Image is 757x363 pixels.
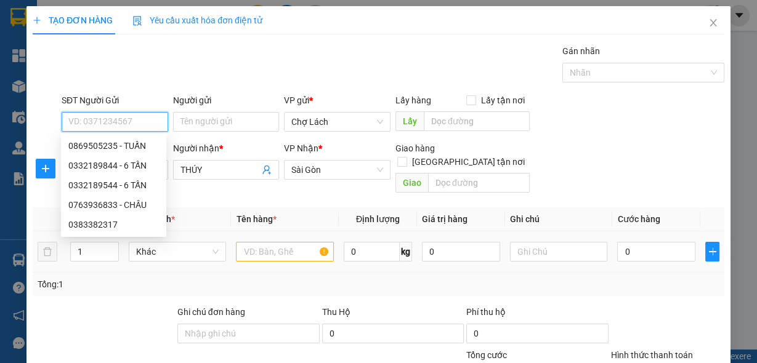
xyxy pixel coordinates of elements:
[38,277,293,291] div: Tổng: 1
[708,18,718,28] span: close
[696,6,731,41] button: Close
[62,94,168,107] div: SĐT Người Gửi
[400,242,412,261] span: kg
[118,10,224,25] div: Sài Gòn
[33,15,113,25] span: TẠO ĐƠN HÀNG
[118,40,224,57] div: 0908696982
[10,40,109,57] div: 0984150977
[322,307,350,317] span: Thu Hộ
[407,155,530,169] span: [GEOGRAPHIC_DATA] tận nơi
[395,173,428,193] span: Giao
[466,350,507,360] span: Tổng cước
[173,94,280,107] div: Người gửi
[291,113,383,131] span: Chợ Lách
[466,305,609,324] div: Phí thu hộ
[68,178,159,192] div: 0332189544 - 6 TẤN
[236,214,276,224] span: Tên hàng
[118,25,224,40] div: DUY
[177,307,245,317] label: Ghi chú đơn hàng
[68,218,159,231] div: 0383382317
[10,25,109,40] div: ĐIỀN
[10,10,109,25] div: Chợ Lách
[706,247,719,257] span: plus
[284,94,391,107] div: VP gửi
[705,242,719,261] button: plus
[68,198,159,212] div: 0763936833 - CHÂU
[424,111,530,131] input: Dọc đường
[132,16,142,26] img: icon
[617,214,660,224] span: Cước hàng
[177,324,320,343] input: Ghi chú đơn hàng
[395,111,424,131] span: Lấy
[395,95,431,105] span: Lấy hàng
[476,94,530,107] span: Lấy tận nơi
[562,46,600,56] label: Gán nhãn
[422,242,500,261] input: 0
[33,16,41,25] span: plus
[132,15,262,25] span: Yêu cầu xuất hóa đơn điện tử
[10,12,30,25] span: Gửi:
[236,242,334,261] input: VD: Bàn, Ghế
[68,159,159,172] div: 0332189844 - 6 TẤN
[118,12,147,25] span: Nhận:
[422,214,468,224] span: Giá trị hàng
[61,175,166,195] div: 0332189544 - 6 TẤN
[284,143,318,153] span: VP Nhận
[118,57,203,100] span: C THƠ -TR
[428,173,530,193] input: Dọc đường
[36,159,55,178] button: plus
[61,136,166,156] div: 0869505235 - TUẤN
[61,195,166,215] div: 0763936833 - CHÂU
[262,165,272,175] span: user-add
[68,139,159,153] div: 0869505235 - TUẤN
[291,161,383,179] span: Sài Gòn
[136,242,219,261] span: Khác
[61,215,166,234] div: 0383382317
[36,164,55,174] span: plus
[395,143,435,153] span: Giao hàng
[611,350,693,360] label: Hình thức thanh toán
[356,214,400,224] span: Định lượng
[510,242,608,261] input: Ghi Chú
[118,64,136,77] span: DĐ:
[505,207,613,231] th: Ghi chú
[173,142,280,155] div: Người nhận
[38,242,57,261] button: delete
[61,156,166,175] div: 0332189844 - 6 TẤN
